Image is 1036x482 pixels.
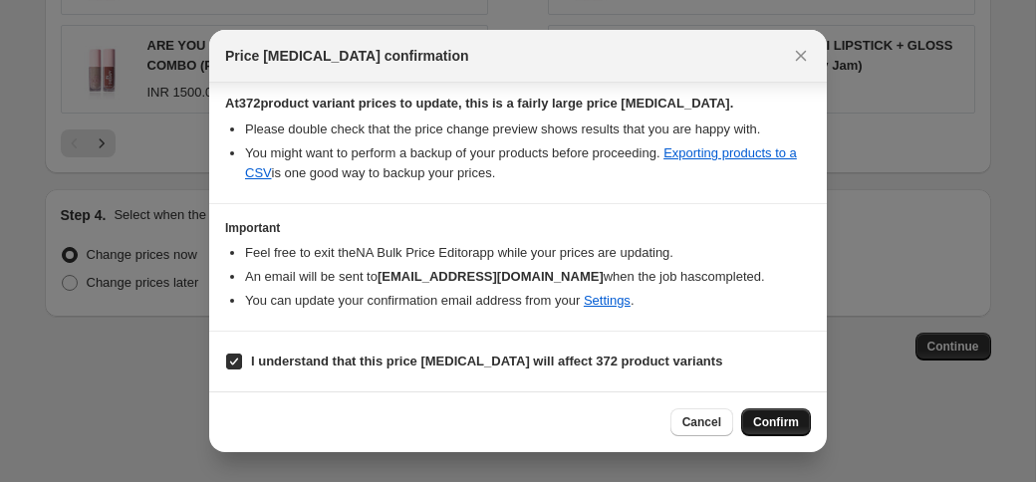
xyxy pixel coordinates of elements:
button: Confirm [741,408,811,436]
li: You might want to perform a backup of your products before proceeding. is one good way to backup ... [245,143,811,183]
button: Close [787,42,815,70]
span: Price [MEDICAL_DATA] confirmation [225,46,469,66]
li: Feel free to exit the NA Bulk Price Editor app while your prices are updating. [245,243,811,263]
button: Cancel [670,408,733,436]
h3: Important [225,220,811,236]
a: Exporting products to a CSV [245,145,797,180]
a: Settings [584,293,631,308]
li: Please double check that the price change preview shows results that you are happy with. [245,120,811,139]
li: You can update your confirmation email address from your . [245,291,811,311]
b: [EMAIL_ADDRESS][DOMAIN_NAME] [378,269,604,284]
b: I understand that this price [MEDICAL_DATA] will affect 372 product variants [251,354,722,368]
span: Confirm [753,414,799,430]
li: An email will be sent to when the job has completed . [245,267,811,287]
span: Cancel [682,414,721,430]
b: At 372 product variant prices to update, this is a fairly large price [MEDICAL_DATA]. [225,96,733,111]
